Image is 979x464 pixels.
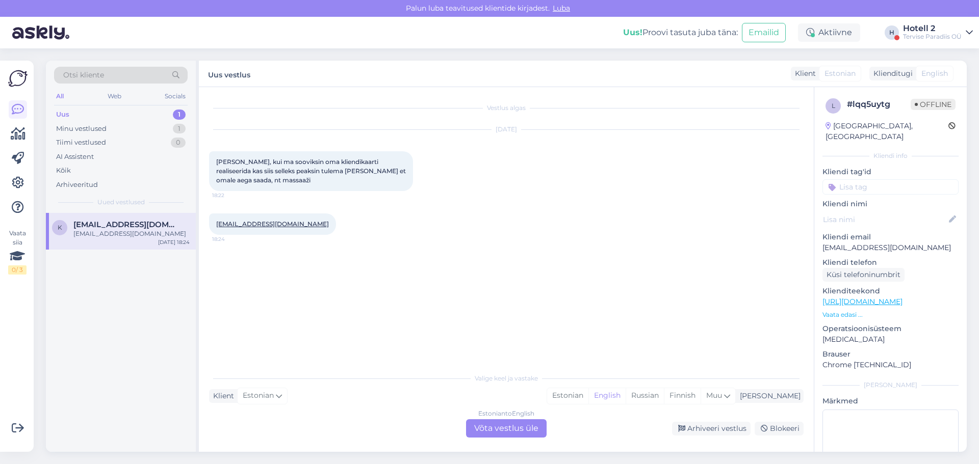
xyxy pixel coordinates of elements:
[626,388,664,403] div: Russian
[209,391,234,401] div: Klient
[706,391,722,400] span: Muu
[588,388,626,403] div: English
[755,422,804,435] div: Blokeeri
[822,380,959,390] div: [PERSON_NAME]
[212,192,250,199] span: 18:22
[903,33,962,41] div: Tervise Paradiis OÜ
[73,220,179,229] span: kristalin@mail.ee
[56,110,69,120] div: Uus
[822,257,959,268] p: Kliendi telefon
[832,102,835,110] span: l
[58,224,62,231] span: k
[171,138,186,148] div: 0
[209,374,804,383] div: Valige keel ja vastake
[478,409,534,418] div: Estonian to English
[73,229,190,238] div: [EMAIL_ADDRESS][DOMAIN_NAME]
[823,214,947,225] input: Lisa nimi
[822,349,959,360] p: Brauser
[822,232,959,242] p: Kliendi email
[798,23,860,42] div: Aktiivne
[97,198,145,207] span: Uued vestlused
[56,138,106,148] div: Tiimi vestlused
[8,265,27,275] div: 0 / 3
[822,199,959,209] p: Kliendi nimi
[163,90,188,103] div: Socials
[216,158,407,184] span: [PERSON_NAME], kui ma sooviksin oma kliendikaarti realiseerida kas siis selleks peaksin tulema [P...
[911,99,956,110] span: Offline
[822,179,959,195] input: Lisa tag
[885,25,899,40] div: H
[209,125,804,134] div: [DATE]
[822,310,959,319] p: Vaata edasi ...
[822,297,903,306] a: [URL][DOMAIN_NAME]
[158,238,190,246] div: [DATE] 18:24
[8,69,28,88] img: Askly Logo
[550,4,573,13] span: Luba
[791,68,816,79] div: Klient
[672,422,751,435] div: Arhiveeri vestlus
[623,26,738,39] div: Proovi tasuta juba täna:
[106,90,123,103] div: Web
[822,323,959,334] p: Operatsioonisüsteem
[243,390,274,401] span: Estonian
[56,152,94,162] div: AI Assistent
[822,268,905,282] div: Küsi telefoninumbrit
[56,166,71,176] div: Kõik
[921,68,948,79] span: English
[822,167,959,177] p: Kliendi tag'id
[822,242,959,253] p: [EMAIL_ADDRESS][DOMAIN_NAME]
[847,98,911,111] div: # lqq5uytg
[54,90,66,103] div: All
[822,360,959,370] p: Chrome [TECHNICAL_ID]
[173,110,186,120] div: 1
[8,229,27,275] div: Vaata siia
[173,124,186,134] div: 1
[825,68,856,79] span: Estonian
[212,235,250,243] span: 18:24
[903,24,962,33] div: Hotell 2
[742,23,786,42] button: Emailid
[208,67,250,80] label: Uus vestlus
[822,334,959,345] p: [MEDICAL_DATA]
[623,28,642,37] b: Uus!
[56,124,107,134] div: Minu vestlused
[56,180,98,190] div: Arhiveeritud
[822,286,959,296] p: Klienditeekond
[209,103,804,113] div: Vestlus algas
[903,24,973,41] a: Hotell 2Tervise Paradiis OÜ
[216,220,329,228] a: [EMAIL_ADDRESS][DOMAIN_NAME]
[869,68,913,79] div: Klienditugi
[736,391,801,401] div: [PERSON_NAME]
[466,419,547,438] div: Võta vestlus üle
[547,388,588,403] div: Estonian
[822,396,959,406] p: Märkmed
[826,121,948,142] div: [GEOGRAPHIC_DATA], [GEOGRAPHIC_DATA]
[822,151,959,160] div: Kliendi info
[63,70,104,80] span: Otsi kliente
[664,388,701,403] div: Finnish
